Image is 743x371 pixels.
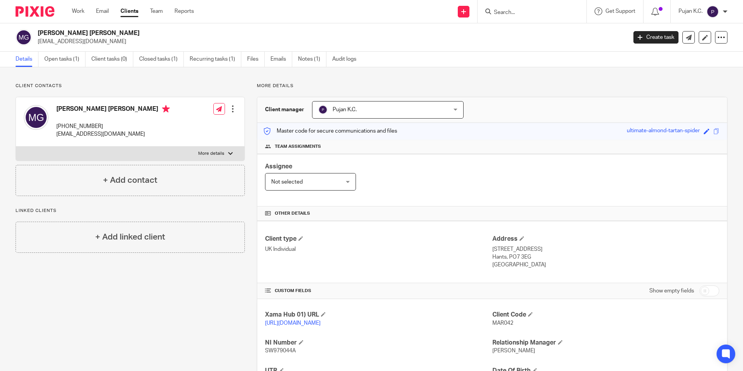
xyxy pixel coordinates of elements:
span: Get Support [605,9,635,14]
img: svg%3E [706,5,719,18]
img: svg%3E [24,105,49,130]
a: Reports [174,7,194,15]
p: [STREET_ADDRESS] [492,245,719,253]
h4: Client type [265,235,492,243]
a: Files [247,52,265,67]
h4: Xama Hub 01) URL [265,311,492,319]
a: Audit logs [332,52,362,67]
a: Client tasks (0) [91,52,133,67]
p: Pujan K.C. [678,7,703,15]
div: ultimate-almond-tartan-spider [627,127,700,136]
input: Search [493,9,563,16]
p: [PHONE_NUMBER] [56,122,170,130]
img: Pixie [16,6,54,17]
h4: Client Code [492,311,719,319]
span: MAR042 [492,320,513,326]
h4: Address [492,235,719,243]
span: Team assignments [275,143,321,150]
p: [EMAIL_ADDRESS][DOMAIN_NAME] [56,130,170,138]
p: Hants, PO7 3EG [492,253,719,261]
a: Team [150,7,163,15]
a: Closed tasks (1) [139,52,184,67]
a: Create task [633,31,678,44]
a: Clients [120,7,138,15]
img: svg%3E [318,105,328,114]
h4: + Add linked client [95,231,165,243]
h4: + Add contact [103,174,157,186]
p: Client contacts [16,83,245,89]
h4: [PERSON_NAME] [PERSON_NAME] [56,105,170,115]
label: Show empty fields [649,287,694,295]
span: Not selected [271,179,303,185]
span: Pujan K.C. [333,107,357,112]
a: Work [72,7,84,15]
a: Emails [270,52,292,67]
h2: [PERSON_NAME] [PERSON_NAME] [38,29,505,37]
a: Email [96,7,109,15]
p: Linked clients [16,208,245,214]
h3: Client manager [265,106,304,114]
a: Open tasks (1) [44,52,85,67]
a: Notes (1) [298,52,326,67]
i: Primary [162,105,170,113]
p: Master code for secure communications and files [263,127,397,135]
p: UK Individual [265,245,492,253]
h4: Relationship Manager [492,339,719,347]
span: [PERSON_NAME] [492,348,535,353]
img: svg%3E [16,29,32,45]
span: Assignee [265,163,292,170]
span: Other details [275,210,310,217]
h4: CUSTOM FIELDS [265,288,492,294]
p: More details [198,150,224,157]
a: Recurring tasks (1) [190,52,241,67]
p: [GEOGRAPHIC_DATA] [492,261,719,269]
a: [URL][DOMAIN_NAME] [265,320,321,326]
span: SW979044A [265,348,296,353]
p: More details [257,83,727,89]
a: Details [16,52,38,67]
p: [EMAIL_ADDRESS][DOMAIN_NAME] [38,38,622,45]
h4: NI Number [265,339,492,347]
